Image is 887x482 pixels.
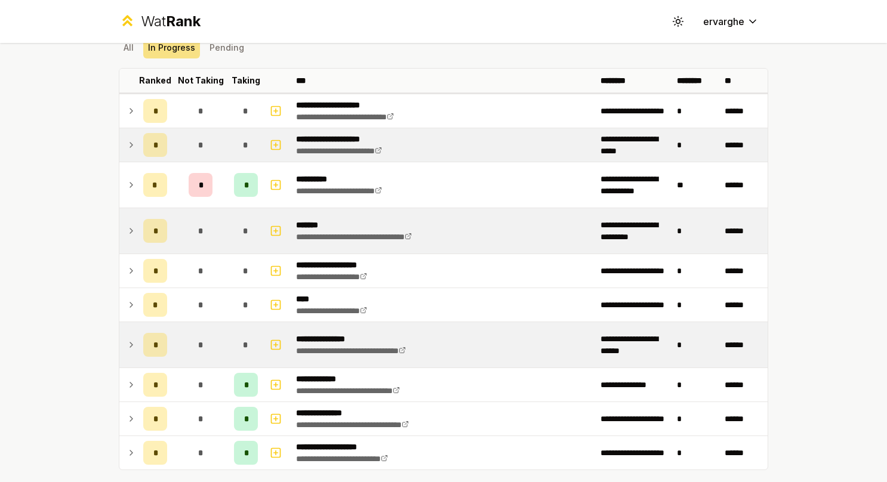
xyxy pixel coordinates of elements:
span: Rank [166,13,201,30]
a: WatRank [119,12,201,31]
button: All [119,37,138,58]
p: Ranked [139,75,171,86]
p: Taking [232,75,260,86]
button: Pending [205,37,249,58]
span: ervarghe [703,14,744,29]
button: In Progress [143,37,200,58]
p: Not Taking [178,75,224,86]
div: Wat [141,12,201,31]
button: ervarghe [694,11,768,32]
